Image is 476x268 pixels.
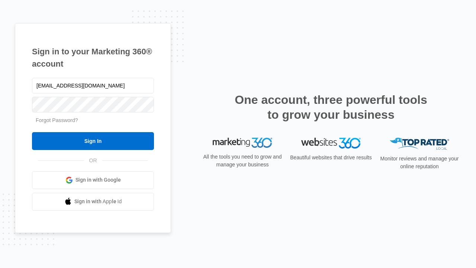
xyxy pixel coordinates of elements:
[201,153,284,169] p: All the tools you need to grow and manage your business
[32,132,154,150] input: Sign In
[32,171,154,189] a: Sign in with Google
[301,138,361,149] img: Websites 360
[378,155,461,170] p: Monitor reviews and manage your online reputation
[390,138,449,150] img: Top Rated Local
[32,78,154,93] input: Email
[213,138,272,148] img: Marketing 360
[32,193,154,211] a: Sign in with Apple Id
[75,176,121,184] span: Sign in with Google
[289,154,373,162] p: Beautiful websites that drive results
[232,92,430,122] h2: One account, three powerful tools to grow your business
[32,45,154,70] h1: Sign in to your Marketing 360® account
[74,198,122,205] span: Sign in with Apple Id
[84,157,102,165] span: OR
[36,117,78,123] a: Forgot Password?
